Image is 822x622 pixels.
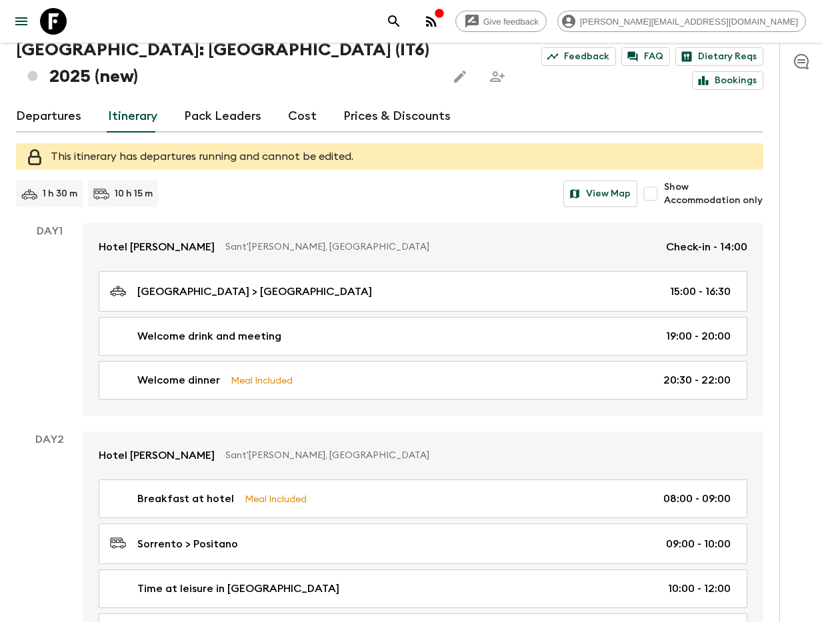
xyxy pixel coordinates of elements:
a: Dietary Reqs [675,47,763,66]
a: Welcome drink and meeting19:00 - 20:00 [99,317,747,356]
p: Hotel [PERSON_NAME] [99,448,215,464]
p: Day 1 [16,223,83,239]
div: [PERSON_NAME][EMAIL_ADDRESS][DOMAIN_NAME] [557,11,806,32]
h1: [GEOGRAPHIC_DATA]: [GEOGRAPHIC_DATA] (IT6) 2025 (new) [16,37,436,90]
p: Breakfast at hotel [137,491,234,507]
p: 10:00 - 12:00 [668,581,731,597]
a: Hotel [PERSON_NAME]Sant'[PERSON_NAME], [GEOGRAPHIC_DATA]Check-in - 14:00 [83,223,763,271]
a: Feedback [541,47,616,66]
a: Time at leisure in [GEOGRAPHIC_DATA]10:00 - 12:00 [99,569,747,608]
p: Meal Included [245,491,307,506]
a: Bookings [692,71,763,90]
p: Welcome drink and meeting [137,328,281,344]
a: Breakfast at hotelMeal Included08:00 - 09:00 [99,479,747,518]
p: [GEOGRAPHIC_DATA] > [GEOGRAPHIC_DATA] [137,284,372,300]
span: Show Accommodation only [664,180,763,207]
p: 08:00 - 09:00 [663,491,731,507]
p: Time at leisure in [GEOGRAPHIC_DATA] [137,581,339,597]
button: Edit this itinerary [447,63,473,90]
p: Meal Included [231,373,293,388]
a: Departures [16,101,81,133]
p: 15:00 - 16:30 [670,284,731,300]
p: 10 h 15 m [115,187,153,200]
p: 19:00 - 20:00 [666,328,731,344]
a: Hotel [PERSON_NAME]Sant'[PERSON_NAME], [GEOGRAPHIC_DATA] [83,432,763,479]
p: 1 h 30 m [43,187,77,200]
a: FAQ [621,47,670,66]
p: Day 2 [16,432,83,448]
p: 09:00 - 10:00 [666,536,731,552]
a: Cost [288,101,317,133]
span: Give feedback [476,17,546,27]
span: [PERSON_NAME][EMAIL_ADDRESS][DOMAIN_NAME] [573,17,805,27]
span: Share this itinerary [484,63,511,90]
a: Prices & Discounts [343,101,451,133]
a: Sorrento > Positano09:00 - 10:00 [99,523,747,564]
span: This itinerary has departures running and cannot be edited. [51,151,353,162]
a: Give feedback [455,11,547,32]
a: [GEOGRAPHIC_DATA] > [GEOGRAPHIC_DATA]15:00 - 16:30 [99,271,747,312]
a: Itinerary [108,101,157,133]
button: menu [8,8,35,35]
p: Check-in - 14:00 [666,239,747,255]
a: Welcome dinnerMeal Included20:30 - 22:00 [99,361,747,400]
p: Sant'[PERSON_NAME], [GEOGRAPHIC_DATA] [225,240,655,254]
button: search adventures [381,8,407,35]
a: Pack Leaders [184,101,261,133]
p: Sant'[PERSON_NAME], [GEOGRAPHIC_DATA] [225,449,737,462]
p: Sorrento > Positano [137,536,238,552]
p: 20:30 - 22:00 [663,372,731,388]
button: View Map [563,180,637,207]
p: Welcome dinner [137,372,220,388]
p: Hotel [PERSON_NAME] [99,239,215,255]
